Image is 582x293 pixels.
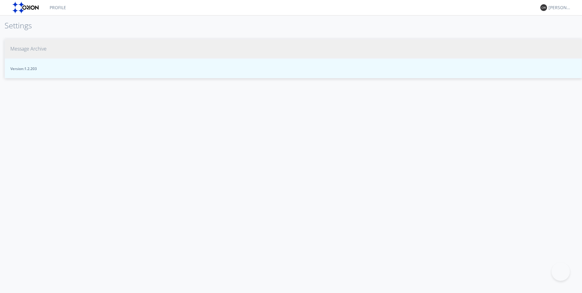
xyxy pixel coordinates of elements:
[540,4,547,11] img: 373638.png
[10,45,47,52] span: Message Archive
[5,58,582,78] button: Version:1.2.203
[12,2,40,14] img: orion-labs-logo.svg
[10,66,576,71] span: Version: 1.2.203
[552,263,570,281] iframe: Toggle Customer Support
[549,5,571,11] div: [PERSON_NAME] *
[5,39,582,59] button: Message Archive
